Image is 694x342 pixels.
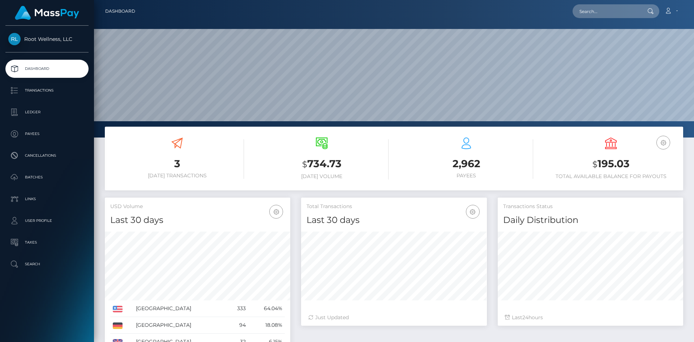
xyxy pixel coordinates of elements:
span: 24 [522,314,528,321]
a: Dashboard [5,60,89,78]
td: 64.04% [248,300,285,317]
td: 94 [227,317,248,334]
h5: Transactions Status [503,203,678,210]
p: Links [8,194,86,204]
div: Last hours [505,314,676,321]
h3: 195.03 [544,157,678,172]
p: Taxes [8,237,86,248]
h5: USD Volume [110,203,285,210]
small: $ [302,159,307,169]
h6: [DATE] Transactions [110,173,244,179]
a: Batches [5,168,89,186]
td: [GEOGRAPHIC_DATA] [133,300,227,317]
p: Ledger [8,107,86,118]
a: Search [5,255,89,273]
input: Search... [573,4,641,18]
a: Transactions [5,81,89,100]
a: Links [5,190,89,208]
h5: Total Transactions [307,203,481,210]
h3: 734.73 [255,157,389,172]
td: 333 [227,300,248,317]
h4: Last 30 days [307,214,481,227]
img: Root Wellness, LLC [8,33,21,45]
p: Search [8,259,86,270]
td: 18.08% [248,317,285,334]
h6: Payees [399,173,533,179]
h4: Daily Distribution [503,214,678,227]
a: User Profile [5,212,89,230]
a: Ledger [5,103,89,121]
p: Payees [8,128,86,139]
p: Transactions [8,85,86,96]
h4: Last 30 days [110,214,285,227]
a: Taxes [5,233,89,252]
p: Cancellations [8,150,86,161]
h3: 3 [110,157,244,171]
img: MassPay Logo [15,6,79,20]
a: Cancellations [5,147,89,165]
td: [GEOGRAPHIC_DATA] [133,317,227,334]
div: Just Updated [308,314,479,321]
span: Root Wellness, LLC [5,36,89,42]
h6: Total Available Balance for Payouts [544,173,678,180]
img: US.png [113,306,123,312]
h6: [DATE] Volume [255,173,389,180]
a: Dashboard [105,4,135,19]
img: DE.png [113,322,123,329]
small: $ [592,159,597,169]
a: Payees [5,125,89,143]
p: Dashboard [8,63,86,74]
p: User Profile [8,215,86,226]
h3: 2,962 [399,157,533,171]
p: Batches [8,172,86,183]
